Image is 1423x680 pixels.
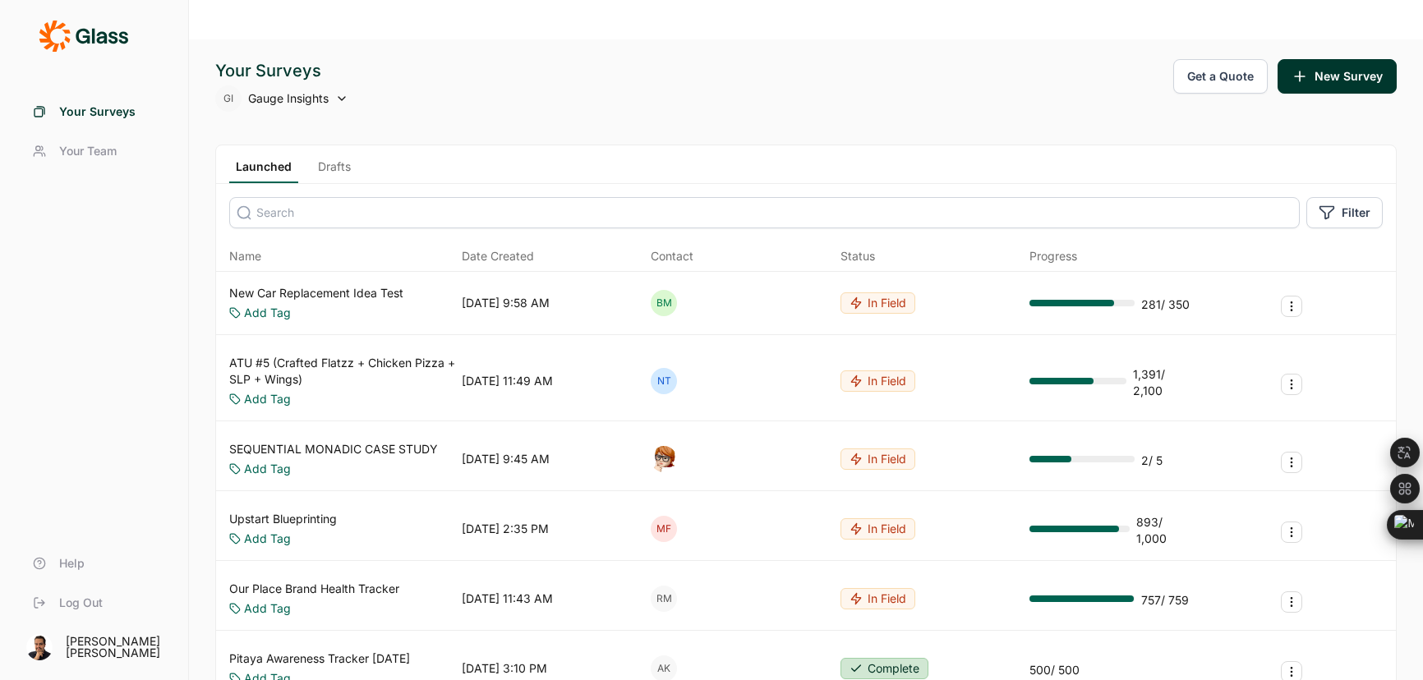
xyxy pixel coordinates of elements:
[229,197,1300,228] input: Search
[462,590,553,607] div: [DATE] 11:43 AM
[840,658,928,679] button: Complete
[59,555,85,572] span: Help
[1281,521,1302,543] button: Survey Actions
[1278,59,1397,94] button: New Survey
[1281,296,1302,317] button: Survey Actions
[59,143,117,159] span: Your Team
[840,292,915,314] button: In Field
[651,586,677,612] div: RM
[229,650,410,667] a: Pitaya Awareness Tracker [DATE]
[244,305,291,321] a: Add Tag
[229,581,399,597] a: Our Place Brand Health Tracker
[1173,59,1268,94] button: Get a Quote
[1281,452,1302,473] button: Survey Actions
[1133,366,1193,399] div: 1,391 / 2,100
[66,636,168,659] div: [PERSON_NAME] [PERSON_NAME]
[1281,591,1302,613] button: Survey Actions
[462,248,534,264] span: Date Created
[651,446,677,472] img: o7kyh2p2njg4amft5nuk.png
[244,391,291,407] a: Add Tag
[1306,197,1383,228] button: Filter
[462,295,550,311] div: [DATE] 9:58 AM
[248,90,329,107] span: Gauge Insights
[59,103,136,120] span: Your Surveys
[651,516,677,542] div: MF
[311,159,357,183] a: Drafts
[462,521,549,537] div: [DATE] 2:35 PM
[229,355,455,388] a: ATU #5 (Crafted Flatzz + Chicken Pizza + SLP + Wings)
[26,634,53,660] img: amg06m4ozjtcyqqhuw5b.png
[215,59,348,82] div: Your Surveys
[1136,514,1194,547] div: 893 / 1,000
[462,373,553,389] div: [DATE] 11:49 AM
[229,511,337,527] a: Upstart Blueprinting
[1342,204,1370,221] span: Filter
[229,248,261,264] span: Name
[244,600,291,617] a: Add Tag
[229,159,298,183] a: Launched
[840,588,915,609] button: In Field
[840,248,875,264] div: Status
[229,285,403,301] a: New Car Replacement Idea Test
[1141,296,1190,313] div: 281 / 350
[1141,453,1163,469] div: 2 / 5
[244,461,291,477] a: Add Tag
[462,451,550,467] div: [DATE] 9:45 AM
[840,448,915,470] button: In Field
[229,441,438,457] a: SEQUENTIAL MONADIC CASE STUDY
[59,595,103,611] span: Log Out
[651,248,693,264] div: Contact
[840,518,915,540] button: In Field
[244,531,291,547] a: Add Tag
[1029,248,1077,264] div: Progress
[840,370,915,392] button: In Field
[215,85,242,112] div: GI
[1029,662,1080,678] div: 500 / 500
[462,660,547,677] div: [DATE] 3:10 PM
[1281,374,1302,395] button: Survey Actions
[651,290,677,316] div: BM
[1141,592,1189,609] div: 757 / 759
[651,368,677,394] div: NT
